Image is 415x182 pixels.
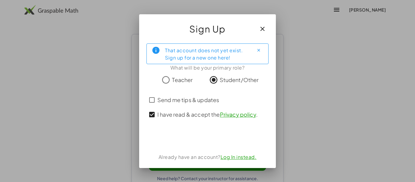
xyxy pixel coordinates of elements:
a: Privacy policy [220,111,256,118]
div: What will be your primary role? [146,64,269,71]
span: I have read & accept the . [157,110,258,118]
span: Sign Up [189,22,226,36]
div: Already have an account? [146,153,269,161]
span: Teacher [172,76,193,84]
div: That account does not yet exist. Sign up for a new one here! [165,46,249,61]
a: Log In instead. [221,154,257,160]
iframe: Sign in with Google Button [174,131,241,144]
span: Student/Other [220,76,259,84]
button: Close [254,46,263,55]
span: Send me tips & updates [157,96,219,104]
